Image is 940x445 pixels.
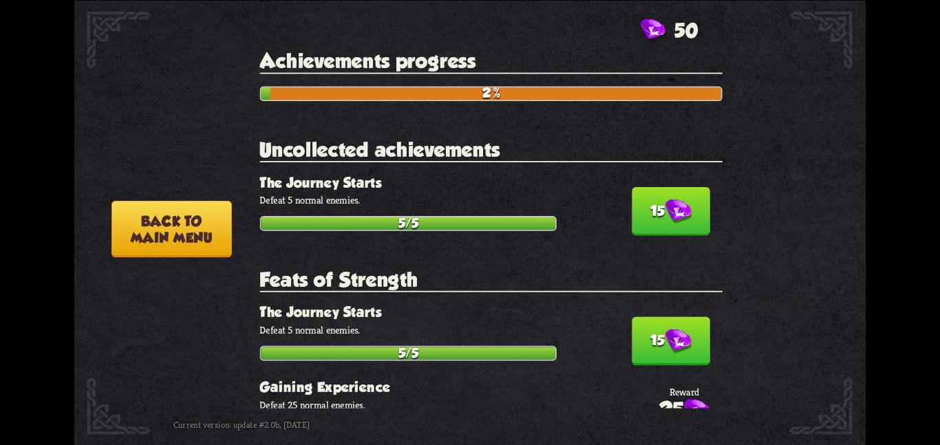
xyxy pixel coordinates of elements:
h2: Uncollected achievements [259,138,722,162]
p: Defeat 5 normal enemies. [259,193,722,206]
img: Gem.png [665,329,692,354]
button: 15 [632,186,710,235]
div: 5/5 [261,347,555,359]
div: 25 [659,398,710,424]
p: Defeat 25 normal enemies. [259,398,722,411]
div: Gems [641,19,698,42]
img: Gem.png [665,199,692,224]
img: Gem.png [641,19,665,42]
h3: The Journey Starts [259,304,722,320]
div: 5/5 [261,217,555,229]
img: Gem.png [684,399,710,424]
h2: Achievements progress [259,50,722,74]
h3: Gaining Experience [259,379,722,395]
h3: The Journey Starts [259,174,722,190]
div: 2% [261,87,721,100]
p: Defeat 5 normal enemies. [259,323,722,336]
div: Current version: update #2.0b, [DATE] [173,413,412,435]
button: 15 [632,316,710,365]
h2: Feats of Strength [259,268,722,292]
button: Back tomain menu [111,200,232,257]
